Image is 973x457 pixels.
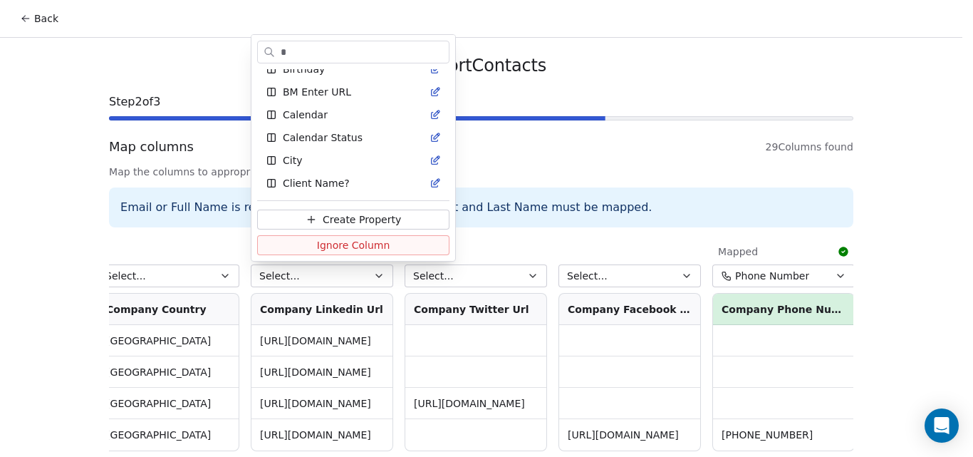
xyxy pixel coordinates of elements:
[283,176,350,190] span: Client Name?
[323,212,401,227] span: Create Property
[283,153,302,168] span: City
[257,235,449,255] button: Ignore Column
[257,210,449,230] button: Create Property
[283,130,363,145] span: Calendar Status
[283,85,351,99] span: BM Enter URL
[283,62,325,76] span: Birthday
[317,238,390,252] span: Ignore Column
[283,108,328,122] span: Calendar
